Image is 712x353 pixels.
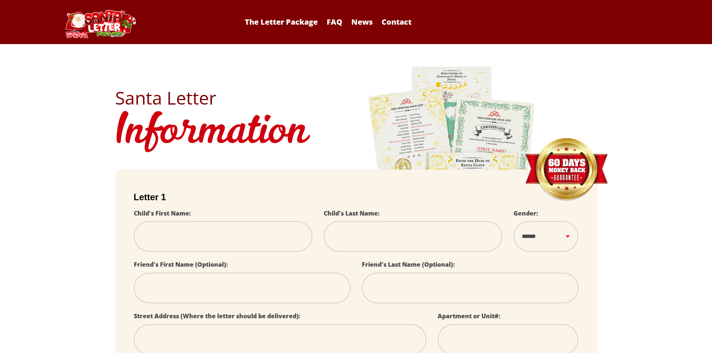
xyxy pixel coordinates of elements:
[115,107,597,158] h1: Information
[115,89,597,107] h2: Santa Letter
[514,209,538,217] label: Gender:
[378,17,415,27] a: Contact
[524,138,608,202] img: Money Back Guarantee
[438,312,500,320] label: Apartment or Unit#:
[362,260,455,269] label: Friend's Last Name (Optional):
[134,209,191,217] label: Child's First Name:
[134,260,228,269] label: Friend's First Name (Optional):
[323,17,346,27] a: FAQ
[324,209,380,217] label: Child's Last Name:
[63,10,138,38] img: Santa Letter Logo
[134,312,300,320] label: Street Address (Where the letter should be delivered):
[134,192,579,202] h2: Letter 1
[661,331,705,349] iframe: Abre um widget para que você possa encontrar mais informações
[367,65,536,274] img: letters.png
[348,17,376,27] a: News
[241,17,321,27] a: The Letter Package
